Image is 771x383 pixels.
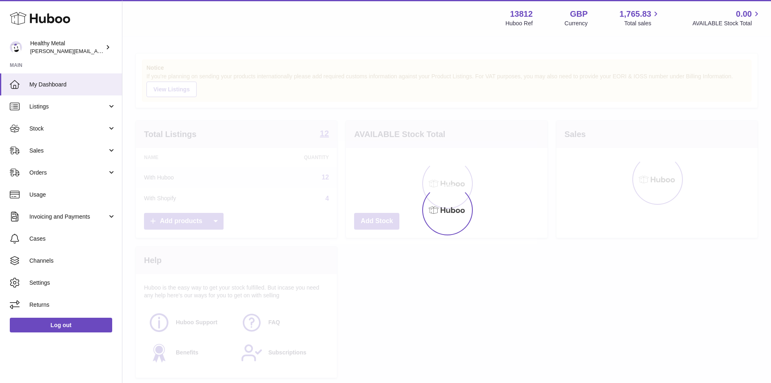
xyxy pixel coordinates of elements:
span: Settings [29,279,116,287]
span: Sales [29,147,107,155]
strong: GBP [570,9,587,20]
span: Cases [29,235,116,243]
span: Invoicing and Payments [29,213,107,221]
span: Listings [29,103,107,111]
span: Channels [29,257,116,265]
span: 0.00 [736,9,752,20]
span: My Dashboard [29,81,116,89]
span: [PERSON_NAME][EMAIL_ADDRESS][DOMAIN_NAME] [30,48,164,54]
span: Stock [29,125,107,133]
span: 1,765.83 [620,9,651,20]
a: Log out [10,318,112,332]
a: 1,765.83 Total sales [620,9,661,27]
span: AVAILABLE Stock Total [692,20,761,27]
img: jose@healthy-metal.com [10,41,22,53]
div: Currency [565,20,588,27]
span: Total sales [624,20,660,27]
div: Healthy Metal [30,40,104,55]
a: 0.00 AVAILABLE Stock Total [692,9,761,27]
span: Orders [29,169,107,177]
span: Returns [29,301,116,309]
strong: 13812 [510,9,533,20]
span: Usage [29,191,116,199]
div: Huboo Ref [505,20,533,27]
